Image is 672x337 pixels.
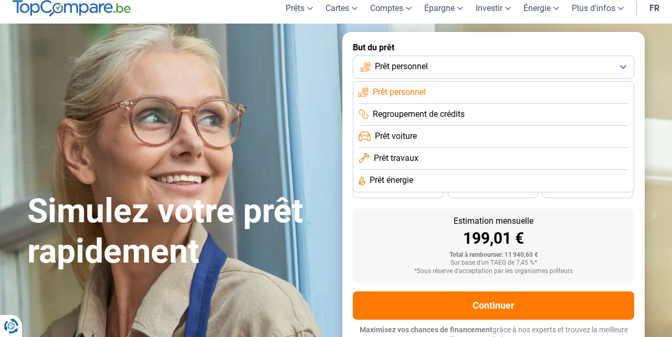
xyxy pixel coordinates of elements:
span: Prêt énergie [370,175,413,186]
span: Regroupement de crédits [373,108,465,120]
span: 24 mois [576,187,600,193]
span: 30 mois [481,187,505,193]
span: Maximisez vos chances de financement [360,325,492,334]
span: Prêt personnel [375,61,428,72]
div: 199,01 € [361,231,626,246]
div: *Sous réserve d'acceptation par les organismes prêteurs [361,268,626,275]
span: 36 mois [386,187,409,193]
div: Total à rembourser: 11 940,60 € [361,252,626,259]
span: Prêt voiture [375,131,417,142]
button: Continuer [353,291,634,320]
button: Prêt personnel [353,56,634,79]
h1: Simulez votre prêt rapidement [27,191,330,272]
span: Prêt travaux [374,153,418,164]
div: Estimation mensuelle [361,217,626,225]
div: Sur base d'un TAEG de 7,45 %* [361,259,626,267]
label: But du prêt [353,42,634,52]
span: Prêt personnel [373,86,426,98]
